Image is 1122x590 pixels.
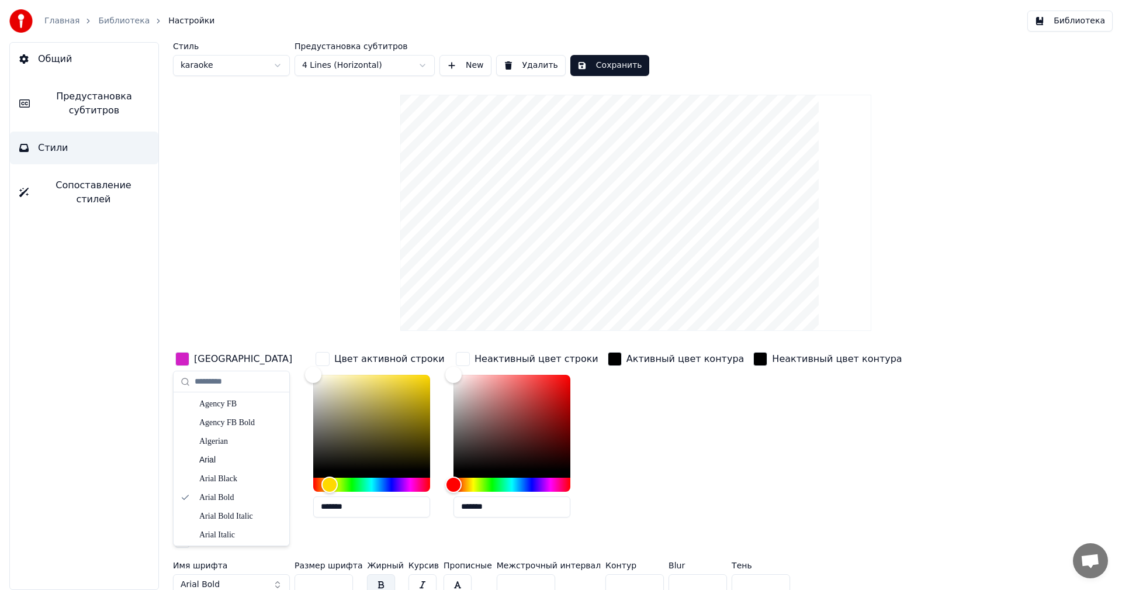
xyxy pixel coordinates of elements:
div: Color [453,375,570,471]
label: Жирный [367,561,403,570]
span: Стили [38,141,68,155]
label: Межстрочный интервал [497,561,601,570]
button: Общий [10,43,158,75]
button: Библиотека [1027,11,1113,32]
div: Arial Italic [199,529,282,541]
div: Algerian [199,436,282,447]
div: Hue [313,478,430,492]
button: Стили [10,132,158,164]
div: Arial Bold Italic [199,510,282,522]
a: Главная [44,15,79,27]
button: New [439,55,491,76]
div: Arial Bold [199,492,282,503]
div: Arial [199,454,282,466]
label: Размер шрифта [295,561,362,570]
span: Предустановка субтитров [39,89,149,118]
div: Активный цвет контура [626,352,744,366]
div: [GEOGRAPHIC_DATA] [194,352,292,366]
button: Сохранить [570,55,649,76]
button: Активный цвет контура [605,350,747,368]
span: Общий [38,52,72,66]
label: Имя шрифта [173,561,290,570]
label: Blur [669,561,727,570]
label: Прописные [444,561,492,570]
span: Настройки [168,15,214,27]
button: Предустановка субтитров [10,80,158,127]
label: Предустановка субтитров [295,42,435,50]
nav: breadcrumb [44,15,214,27]
a: Библиотека [98,15,150,27]
div: Цвет активной строки [334,352,445,366]
button: [GEOGRAPHIC_DATA] [173,350,295,368]
button: Сопоставление стилей [10,169,158,216]
label: Тень [732,561,790,570]
div: Agency FB Bold [199,417,282,429]
button: Неактивный цвет контура [751,350,904,368]
div: Hue [453,478,570,492]
span: Сопоставление стилей [38,178,149,206]
label: Курсив [408,561,439,570]
div: Color [313,375,430,471]
button: Цвет активной строки [313,350,447,368]
div: Arial Black [199,473,282,485]
div: Agency FB [199,398,282,410]
div: Неактивный цвет строки [475,352,598,366]
label: Контур [605,561,664,570]
label: Стиль [173,42,290,50]
div: Неактивный цвет контура [772,352,902,366]
div: Открытый чат [1073,543,1108,578]
button: Удалить [496,55,566,76]
img: youka [9,9,33,33]
button: Неактивный цвет строки [453,350,601,368]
